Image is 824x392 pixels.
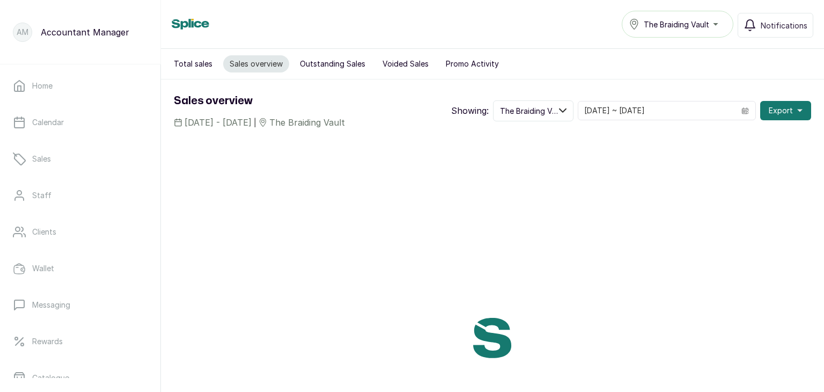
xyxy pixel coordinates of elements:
[32,227,56,237] p: Clients
[493,100,573,121] button: The Braiding Vault
[174,92,345,110] h1: Sales overview
[32,190,51,201] p: Staff
[644,19,709,30] span: The Braiding Vault
[32,81,53,91] p: Home
[769,105,793,116] span: Export
[32,373,69,383] p: Catalogue
[622,11,733,38] button: The Braiding Vault
[9,107,152,137] a: Calendar
[9,326,152,357] a: Rewards
[293,55,372,72] button: Outstanding Sales
[32,154,51,164] p: Sales
[9,144,152,174] a: Sales
[167,55,219,72] button: Total sales
[269,116,345,129] span: The Braiding Vault
[9,71,152,101] a: Home
[760,101,811,120] button: Export
[9,180,152,210] a: Staff
[17,27,28,38] p: AM
[439,55,505,72] button: Promo Activity
[185,116,252,129] span: [DATE] - [DATE]
[9,290,152,320] a: Messaging
[738,13,813,38] button: Notifications
[32,263,54,274] p: Wallet
[254,117,256,128] span: |
[32,300,70,310] p: Messaging
[32,117,64,128] p: Calendar
[761,20,807,31] span: Notifications
[9,217,152,247] a: Clients
[376,55,435,72] button: Voided Sales
[500,105,559,117] span: The Braiding Vault
[451,104,489,117] p: Showing:
[741,107,749,114] svg: calendar
[9,253,152,284] a: Wallet
[578,101,735,120] input: Select date
[32,336,63,347] p: Rewards
[223,55,289,72] button: Sales overview
[41,26,129,39] p: Accountant Manager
